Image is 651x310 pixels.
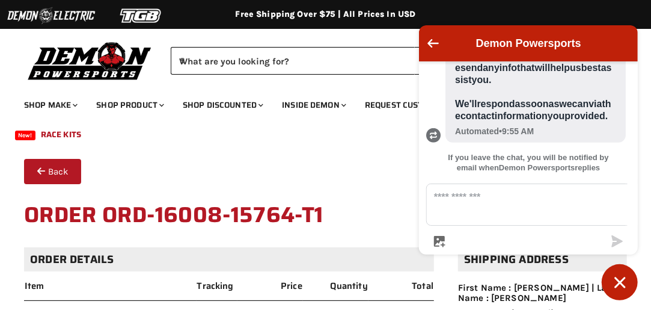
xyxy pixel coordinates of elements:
button: Search [415,47,447,75]
a: Shop Make [15,93,85,117]
th: Price [237,281,303,301]
th: Quantity [303,281,368,301]
form: Product [171,47,447,75]
ul: Main menu [15,88,618,147]
span: New! [15,131,35,140]
h1: Order ORD-16008-15764-T1 [24,196,627,235]
a: Shop Discounted [174,93,270,117]
th: Total [368,281,434,301]
img: TGB Logo 2 [96,4,186,27]
input: When autocomplete results are available use up and down arrows to review and enter to select [171,47,415,75]
img: Demon Electric Logo 2 [6,4,96,27]
inbox-online-store-chat: Shopify online store chat [415,25,641,300]
button: Back [24,159,81,184]
th: Tracking [197,281,237,301]
a: Inside Demon [273,93,353,117]
a: Shop Product [87,93,171,117]
a: Race Kits [32,122,90,147]
th: Item [24,281,197,301]
a: Request Custom Axles [356,93,472,117]
img: Demon Powersports [24,39,156,82]
h2: Order details [24,247,434,272]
